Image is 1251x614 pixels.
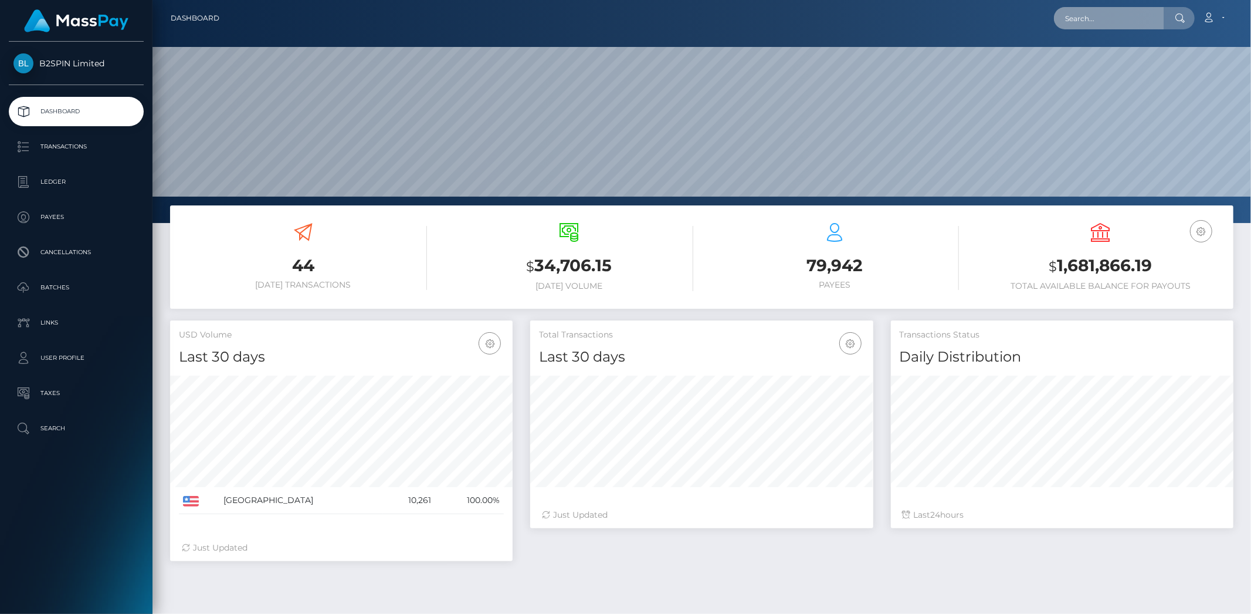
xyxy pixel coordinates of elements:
h6: Total Available Balance for Payouts [977,281,1225,291]
a: Links [9,308,144,338]
a: Batches [9,273,144,302]
h3: 1,681,866.19 [977,254,1225,278]
p: Ledger [13,173,139,191]
h4: Last 30 days [179,347,504,367]
h5: Total Transactions [539,329,864,341]
a: Dashboard [171,6,219,31]
p: Dashboard [13,103,139,120]
p: Search [13,420,139,437]
span: B2SPIN Limited [9,58,144,69]
h5: Transactions Status [900,329,1225,341]
h6: [DATE] Transactions [179,280,427,290]
input: Search... [1054,7,1164,29]
h3: 34,706.15 [445,254,693,278]
h4: Daily Distribution [900,347,1225,367]
a: Payees [9,203,144,232]
a: Taxes [9,379,144,408]
h3: 44 [179,254,427,277]
h6: Payees [711,280,959,290]
p: Payees [13,208,139,226]
a: Transactions [9,132,144,161]
h6: [DATE] Volume [445,281,693,291]
h4: Last 30 days [539,347,864,367]
div: Just Updated [182,542,501,554]
p: User Profile [13,349,139,367]
p: Transactions [13,138,139,156]
small: $ [1049,258,1057,275]
div: Last hours [903,509,1222,521]
div: Just Updated [542,509,861,521]
a: Search [9,414,144,443]
p: Links [13,314,139,332]
td: 100.00% [435,487,504,514]
a: Dashboard [9,97,144,126]
a: User Profile [9,343,144,373]
img: US.png [183,496,199,507]
img: B2SPIN Limited [13,53,33,73]
td: [GEOGRAPHIC_DATA] [219,487,384,514]
p: Batches [13,279,139,296]
small: $ [526,258,534,275]
h5: USD Volume [179,329,504,341]
h3: 79,942 [711,254,959,277]
td: 10,261 [383,487,435,514]
p: Cancellations [13,244,139,261]
a: Ledger [9,167,144,197]
p: Taxes [13,384,139,402]
a: Cancellations [9,238,144,267]
img: MassPay Logo [24,9,128,32]
span: 24 [931,510,941,520]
